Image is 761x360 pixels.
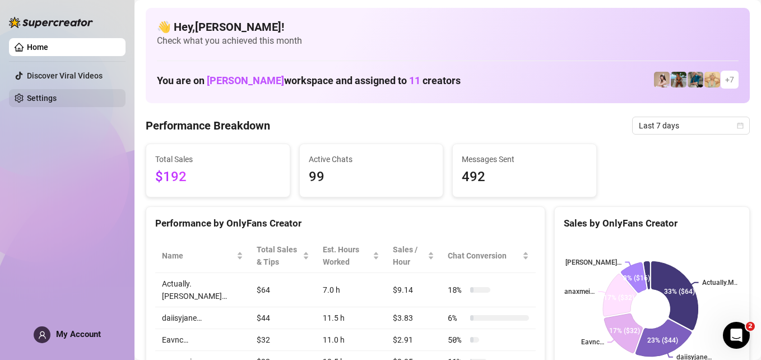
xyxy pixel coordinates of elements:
[309,167,434,188] span: 99
[157,75,461,87] h1: You are on workspace and assigned to creators
[250,273,317,307] td: $64
[316,307,386,329] td: 11.5 h
[386,239,442,273] th: Sales / Hour
[448,334,466,346] span: 50 %
[316,273,386,307] td: 7.0 h
[155,216,536,231] div: Performance by OnlyFans Creator
[746,322,755,331] span: 2
[27,43,48,52] a: Home
[155,329,250,351] td: Eavnc…
[38,331,47,339] span: user
[409,75,420,86] span: 11
[155,153,281,165] span: Total Sales
[157,19,739,35] h4: 👋 Hey, [PERSON_NAME] !
[155,273,250,307] td: Actually.[PERSON_NAME]…
[564,216,740,231] div: Sales by OnlyFans Creator
[386,329,442,351] td: $2.91
[146,118,270,133] h4: Performance Breakdown
[155,167,281,188] span: $192
[386,273,442,307] td: $9.14
[704,72,720,87] img: Actually.Maria
[581,339,604,347] text: Eavnc…
[309,153,434,165] span: Active Chats
[737,122,744,129] span: calendar
[565,288,595,296] text: anaxmei…
[323,243,370,268] div: Est. Hours Worked
[250,307,317,329] td: $44
[702,279,739,287] text: Actually.M...
[250,239,317,273] th: Total Sales & Tips
[27,71,103,80] a: Discover Viral Videos
[462,153,587,165] span: Messages Sent
[688,72,703,87] img: Eavnc
[654,72,670,87] img: anaxmei
[9,17,93,28] img: logo-BBDzfeDw.svg
[162,250,234,262] span: Name
[207,75,284,86] span: [PERSON_NAME]
[257,243,301,268] span: Total Sales & Tips
[393,243,426,268] span: Sales / Hour
[386,307,442,329] td: $3.83
[155,307,250,329] td: daiisyjane…
[448,312,466,324] span: 6 %
[462,167,587,188] span: 492
[723,322,750,349] iframe: Intercom live chat
[566,259,622,266] text: [PERSON_NAME]…
[725,73,734,86] span: + 7
[448,284,466,296] span: 18 %
[639,117,743,134] span: Last 7 days
[157,35,739,47] span: Check what you achieved this month
[56,329,101,339] span: My Account
[27,94,57,103] a: Settings
[250,329,317,351] td: $32
[155,239,250,273] th: Name
[441,239,536,273] th: Chat Conversion
[316,329,386,351] td: 11.0 h
[671,72,686,87] img: Libby
[448,250,520,262] span: Chat Conversion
